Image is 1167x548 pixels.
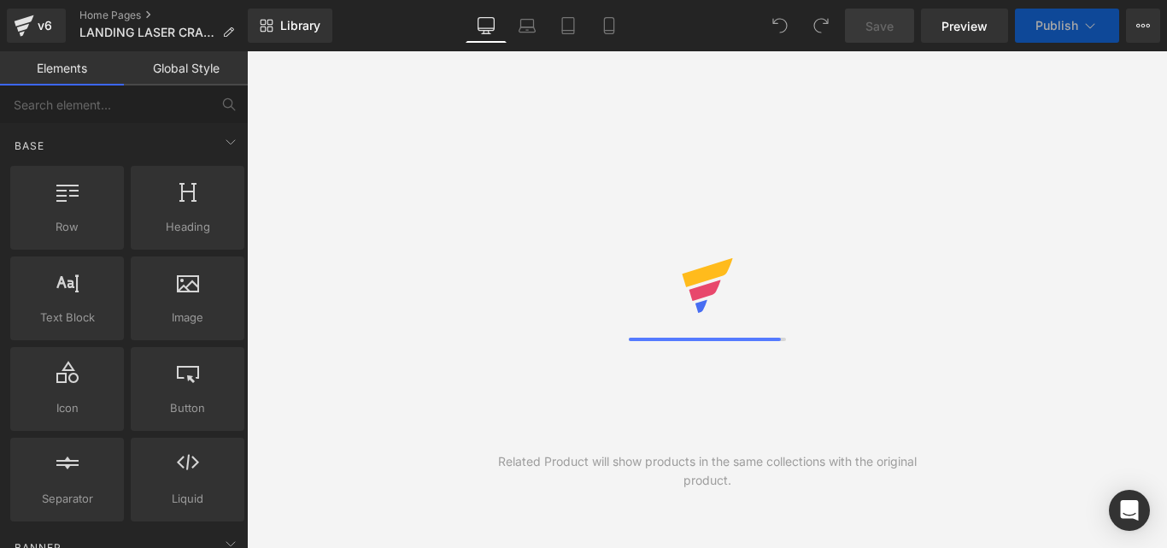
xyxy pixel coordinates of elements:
[1015,9,1119,43] button: Publish
[248,9,332,43] a: New Library
[804,9,838,43] button: Redo
[15,490,119,508] span: Separator
[763,9,797,43] button: Undo
[13,138,46,154] span: Base
[466,9,507,43] a: Desktop
[79,26,215,39] span: LANDING LASER CRAFT
[921,9,1008,43] a: Preview
[1126,9,1160,43] button: More
[34,15,56,37] div: v6
[136,490,239,508] span: Liquid
[589,9,630,43] a: Mobile
[477,452,937,490] div: Related Product will show products in the same collections with the original product.
[15,309,119,327] span: Text Block
[136,218,239,236] span: Heading
[941,17,988,35] span: Preview
[15,218,119,236] span: Row
[865,17,894,35] span: Save
[548,9,589,43] a: Tablet
[79,9,248,22] a: Home Pages
[1109,490,1150,531] div: Open Intercom Messenger
[1035,19,1078,32] span: Publish
[7,9,66,43] a: v6
[15,399,119,417] span: Icon
[507,9,548,43] a: Laptop
[136,309,239,327] span: Image
[124,51,248,85] a: Global Style
[136,399,239,417] span: Button
[280,18,320,33] span: Library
